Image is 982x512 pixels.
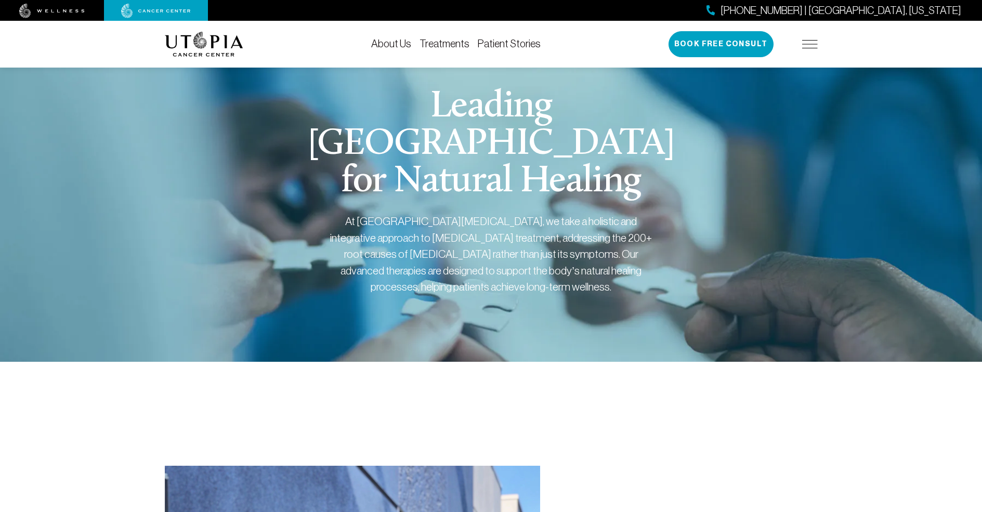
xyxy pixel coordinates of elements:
[19,4,85,18] img: wellness
[121,4,191,18] img: cancer center
[330,213,652,295] div: At [GEOGRAPHIC_DATA][MEDICAL_DATA], we take a holistic and integrative approach to [MEDICAL_DATA]...
[669,31,774,57] button: Book Free Consult
[420,38,469,49] a: Treatments
[292,88,690,201] h1: Leading [GEOGRAPHIC_DATA] for Natural Healing
[371,38,411,49] a: About Us
[802,40,818,48] img: icon-hamburger
[706,3,961,18] a: [PHONE_NUMBER] | [GEOGRAPHIC_DATA], [US_STATE]
[721,3,961,18] span: [PHONE_NUMBER] | [GEOGRAPHIC_DATA], [US_STATE]
[165,32,243,57] img: logo
[478,38,541,49] a: Patient Stories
